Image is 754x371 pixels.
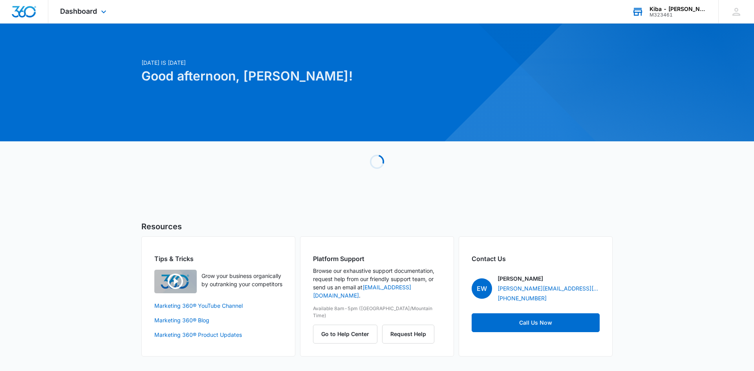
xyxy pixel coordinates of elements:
[141,58,452,67] p: [DATE] is [DATE]
[498,274,543,283] p: [PERSON_NAME]
[141,67,452,86] h1: Good afternoon, [PERSON_NAME]!
[382,331,434,337] a: Request Help
[313,305,441,319] p: Available 8am-5pm ([GEOGRAPHIC_DATA]/Mountain Time)
[201,272,282,288] p: Grow your business organically by outranking your competitors
[154,331,282,339] a: Marketing 360® Product Updates
[382,325,434,344] button: Request Help
[498,294,547,302] a: [PHONE_NUMBER]
[313,331,382,337] a: Go to Help Center
[313,325,377,344] button: Go to Help Center
[472,313,600,332] a: Call Us Now
[154,316,282,324] a: Marketing 360® Blog
[650,12,707,18] div: account id
[141,221,613,232] h5: Resources
[154,302,282,310] a: Marketing 360® YouTube Channel
[650,6,707,12] div: account name
[154,254,282,263] h2: Tips & Tricks
[313,267,441,300] p: Browse our exhaustive support documentation, request help from our friendly support team, or send...
[472,254,600,263] h2: Contact Us
[472,278,492,299] span: EW
[60,7,97,15] span: Dashboard
[154,270,197,293] img: Quick Overview Video
[498,284,600,292] a: [PERSON_NAME][EMAIL_ADDRESS][PERSON_NAME][DOMAIN_NAME]
[313,254,441,263] h2: Platform Support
